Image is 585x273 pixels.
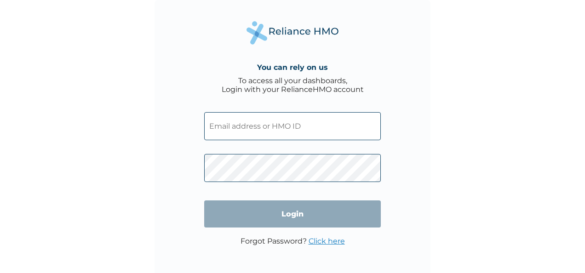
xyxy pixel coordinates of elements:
input: Login [204,200,381,227]
img: Reliance Health's Logo [247,21,338,45]
input: Email address or HMO ID [204,112,381,140]
h4: You can rely on us [257,63,328,72]
div: To access all your dashboards, Login with your RelianceHMO account [222,76,364,94]
a: Click here [309,237,345,245]
p: Forgot Password? [241,237,345,245]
